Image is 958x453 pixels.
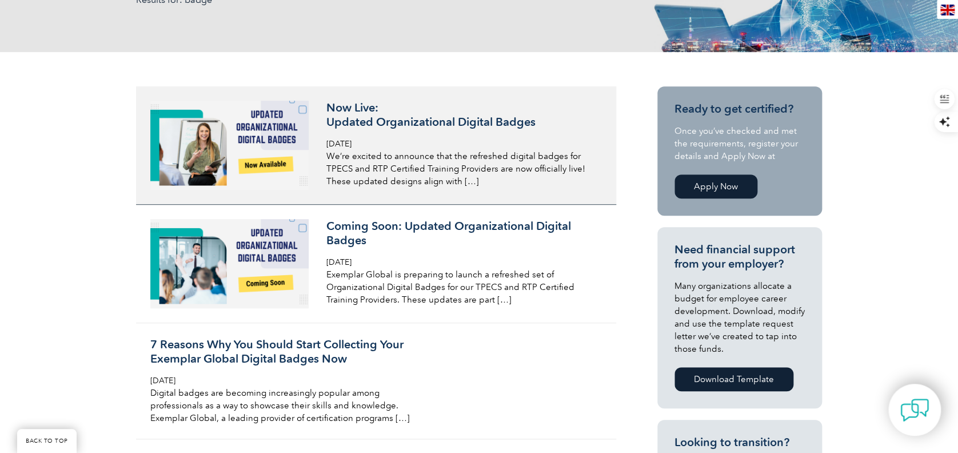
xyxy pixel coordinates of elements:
img: Auditor-Online-image-640x360-640-x-416-px-4-300x169.png [150,101,309,190]
p: We’re excited to announce that the refreshed digital badges for TPECS and RTP Certified Training ... [326,150,597,188]
span: [DATE] [326,257,352,267]
img: Auditor-Online-image-640x360-640-x-416-px-1-300x169.png [150,219,309,308]
a: BACK TO TOP [17,429,77,453]
h3: Ready to get certified? [674,102,805,116]
h3: Looking to transition? [674,435,805,450]
span: [DATE] [326,139,352,149]
a: 7 Reasons Why You Should Start Collecting Your Exemplar Global Digital Badges Now [DATE] Digital ... [136,323,616,439]
h3: 7 Reasons Why You Should Start Collecting Your Exemplar Global Digital Badges Now [150,337,421,366]
img: contact-chat.png [900,396,929,424]
a: Apply Now [674,174,757,198]
h3: Need financial support from your employer? [674,243,805,271]
span: [DATE] [150,376,175,386]
h3: Coming Soon: Updated Organizational Digital Badges [326,219,597,248]
a: Now Live:Updated Organizational Digital Badges [DATE] We’re excited to announce that the refreshe... [136,86,616,205]
p: Digital badges are becoming increasingly popular among professionals as a way to showcase their s... [150,387,421,424]
h3: Now Live: Updated Organizational Digital Badges [326,101,597,129]
p: Once you’ve checked and met the requirements, register your details and Apply Now at [674,125,805,162]
img: en [940,5,955,15]
a: Coming Soon: Updated Organizational Digital Badges [DATE] Exemplar Global is preparing to launch ... [136,205,616,323]
p: Exemplar Global is preparing to launch a refreshed set of Organizational Digital Badges for our T... [326,268,597,306]
a: Download Template [674,367,793,391]
p: Many organizations allocate a budget for employee career development. Download, modify and use th... [674,280,805,355]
